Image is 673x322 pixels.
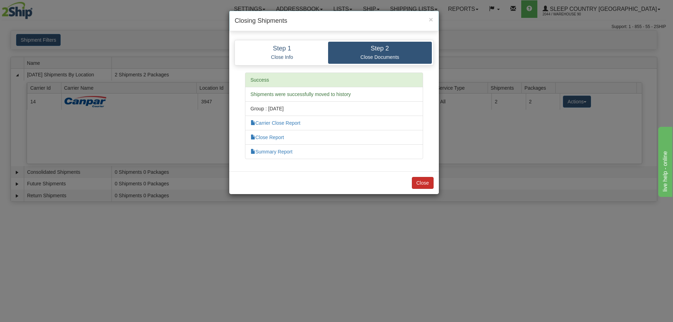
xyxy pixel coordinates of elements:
[251,120,300,126] a: Carrier Close Report
[328,42,432,64] a: Step 2 Close Documents
[251,149,293,155] a: Summary Report
[242,54,323,60] p: Close Info
[245,73,423,87] li: Success
[251,135,284,140] a: Close Report
[235,16,433,26] h4: Closing Shipments
[657,125,672,197] iframe: chat widget
[333,45,427,52] h4: Step 2
[429,16,433,23] button: Close
[333,54,427,60] p: Close Documents
[429,15,433,23] span: ×
[236,42,328,64] a: Step 1 Close Info
[412,177,434,189] button: Close
[245,101,423,116] li: Group : [DATE]
[5,4,65,13] div: live help - online
[242,45,323,52] h4: Step 1
[245,87,423,102] li: Shipments were successfully moved to history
